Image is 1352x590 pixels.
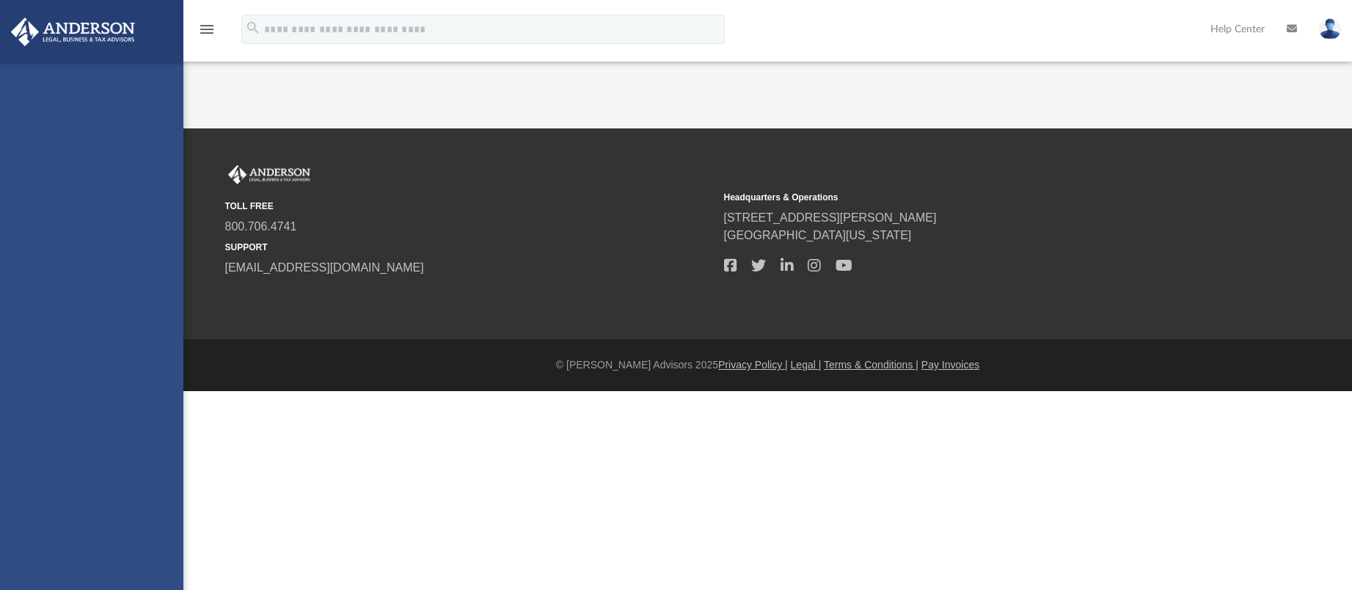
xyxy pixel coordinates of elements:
div: © [PERSON_NAME] Advisors 2025 [183,357,1352,373]
a: [GEOGRAPHIC_DATA][US_STATE] [724,229,912,241]
i: search [245,20,261,36]
a: 800.706.4741 [225,220,297,233]
a: Pay Invoices [921,359,979,371]
a: [EMAIL_ADDRESS][DOMAIN_NAME] [225,261,424,274]
img: Anderson Advisors Platinum Portal [7,18,139,46]
a: menu [198,28,216,38]
small: TOLL FREE [225,200,714,213]
img: Anderson Advisors Platinum Portal [225,165,313,184]
i: menu [198,21,216,38]
small: SUPPORT [225,241,714,254]
a: Privacy Policy | [718,359,788,371]
small: Headquarters & Operations [724,191,1213,204]
a: [STREET_ADDRESS][PERSON_NAME] [724,211,937,224]
img: User Pic [1319,18,1341,40]
a: Legal | [791,359,822,371]
a: Terms & Conditions | [824,359,918,371]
